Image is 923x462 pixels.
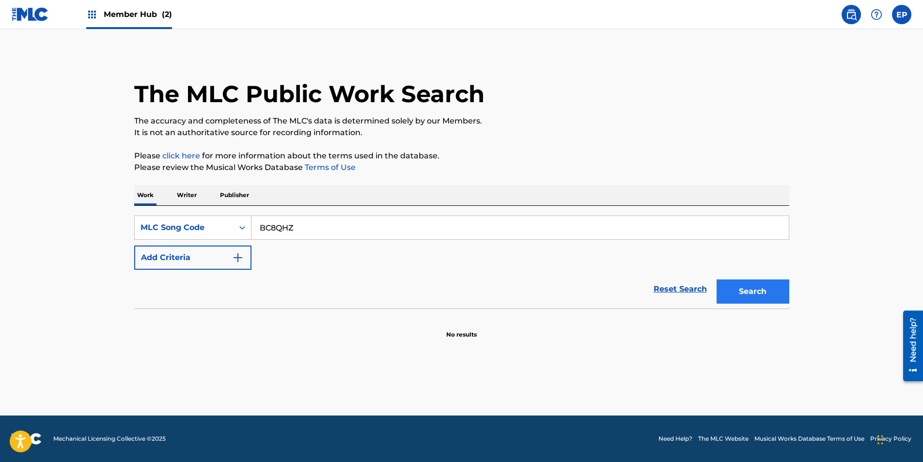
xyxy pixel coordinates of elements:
p: Writer [174,185,200,205]
div: Help [867,5,886,24]
div: MLC Song Code [141,222,228,233]
p: Please review the Musical Works Database [134,162,789,173]
a: Terms of Use [303,163,356,172]
a: click here [162,151,200,160]
img: Top Rightsholders [86,9,98,20]
p: Work [134,185,156,205]
a: The MLC Website [698,434,749,443]
p: It is not an authoritative source for recording information. [134,127,789,139]
a: Musical Works Database Terms of Use [754,434,864,443]
h1: The MLC Public Work Search [134,79,485,108]
div: User Menu [892,5,911,24]
button: Search [717,279,789,304]
a: Privacy Policy [870,434,911,443]
a: Public Search [842,5,861,24]
button: Add Criteria [134,246,251,270]
img: search [845,9,857,20]
iframe: Resource Center [896,307,923,385]
span: (2) [162,10,172,19]
p: The accuracy and completeness of The MLC's data is determined solely by our Members. [134,115,789,127]
iframe: Chat Widget [875,416,923,462]
form: Search Form [134,216,789,308]
img: logo [12,433,42,445]
a: Reset Search [649,278,712,300]
img: help [871,9,882,20]
a: Need Help? [658,434,692,443]
span: Member Hub [104,9,172,20]
p: Please for more information about the terms used in the database. [134,150,789,162]
span: Mechanical Licensing Collective © 2025 [53,434,166,443]
img: MLC Logo [12,7,49,21]
p: Publisher [217,185,252,205]
div: Drag [877,425,883,454]
img: 9d2ae6d4665cec9f34b9.svg [232,252,244,263]
p: No results [446,319,477,339]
